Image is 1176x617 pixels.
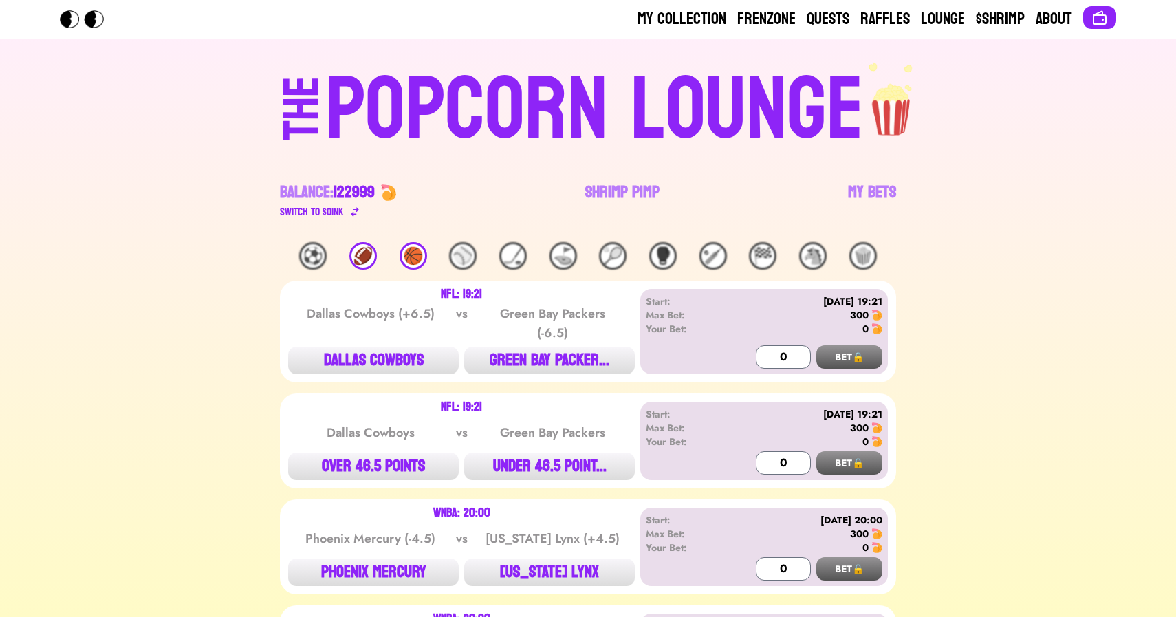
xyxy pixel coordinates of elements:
div: [US_STATE] Lynx (+4.5) [483,529,622,548]
div: NFL: 19:21 [441,402,482,413]
a: Quests [807,8,849,30]
div: Switch to $ OINK [280,204,344,220]
a: $Shrimp [976,8,1025,30]
a: Shrimp Pimp [585,182,660,220]
div: ⛳️ [549,242,577,270]
div: NFL: 19:21 [441,289,482,300]
div: Max Bet: [646,527,725,541]
div: Start: [646,407,725,421]
img: 🍤 [871,310,882,321]
div: 🏏 [699,242,727,270]
div: 🎾 [599,242,627,270]
div: 300 [850,421,869,435]
a: About [1036,8,1072,30]
div: 🥊 [649,242,677,270]
div: THE [277,76,327,168]
div: 🏁 [749,242,776,270]
div: vs [453,423,470,442]
button: [US_STATE] LYNX [464,559,635,586]
img: Connect wallet [1091,10,1108,26]
a: THEPOPCORN LOUNGEpopcorn [164,61,1012,154]
img: 🍤 [871,422,882,433]
div: Max Bet: [646,421,725,435]
span: 122999 [334,177,375,207]
img: popcorn [864,61,920,138]
a: Lounge [921,8,965,30]
button: OVER 46.5 POINTS [288,453,459,480]
img: 🍤 [871,528,882,539]
div: 300 [850,308,869,322]
div: 0 [862,322,869,336]
div: Your Bet: [646,322,725,336]
div: vs [453,304,470,343]
div: [DATE] 19:21 [725,294,882,308]
div: [DATE] 19:21 [725,407,882,421]
div: 0 [862,541,869,554]
button: BET🔒 [816,557,882,581]
img: Popcorn [60,10,115,28]
div: 0 [862,435,869,448]
a: Frenzone [737,8,796,30]
button: DALLAS COWBOYS [288,347,459,374]
img: 🍤 [871,542,882,553]
div: 🏒 [499,242,527,270]
div: Start: [646,513,725,527]
div: Green Bay Packers [483,423,622,442]
img: 🍤 [871,323,882,334]
div: Phoenix Mercury (-4.5) [301,529,440,548]
div: 300 [850,527,869,541]
img: 🍤 [380,184,397,201]
div: WNBA: 20:00 [433,508,490,519]
button: BET🔒 [816,345,882,369]
a: Raffles [860,8,910,30]
div: Max Bet: [646,308,725,322]
div: [DATE] 20:00 [725,513,882,527]
div: 🏀 [400,242,427,270]
div: ⚾️ [449,242,477,270]
div: 🏈 [349,242,377,270]
button: UNDER 46.5 POINT... [464,453,635,480]
button: GREEN BAY PACKER... [464,347,635,374]
div: vs [453,529,470,548]
div: Balance: [280,182,375,204]
div: Your Bet: [646,541,725,554]
div: Your Bet: [646,435,725,448]
div: POPCORN LOUNGE [325,66,864,154]
a: My Collection [638,8,726,30]
div: Green Bay Packers (-6.5) [483,304,622,343]
a: My Bets [848,182,896,220]
img: 🍤 [871,436,882,447]
div: Start: [646,294,725,308]
div: Dallas Cowboys (+6.5) [301,304,440,343]
div: 🐴 [799,242,827,270]
div: 🍿 [849,242,877,270]
button: PHOENIX MERCURY [288,559,459,586]
div: Dallas Cowboys [301,423,440,442]
button: BET🔒 [816,451,882,475]
div: ⚽️ [299,242,327,270]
